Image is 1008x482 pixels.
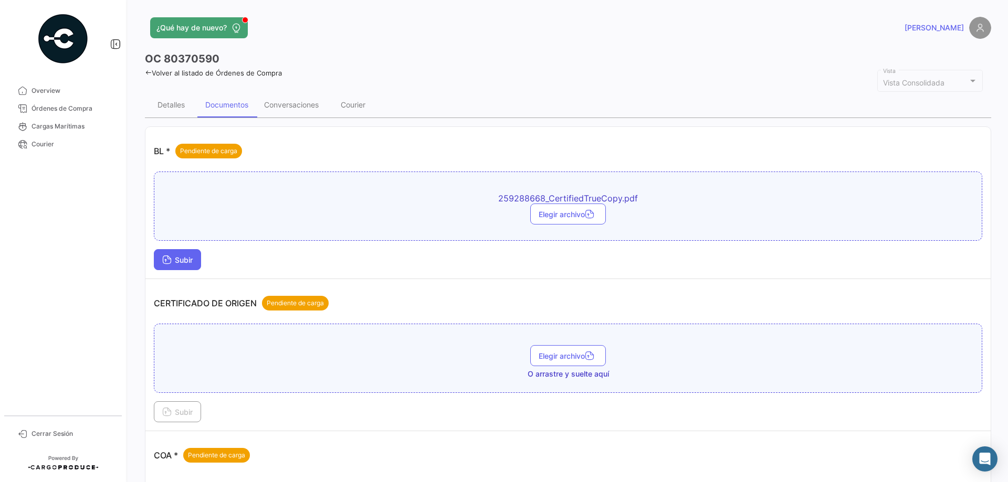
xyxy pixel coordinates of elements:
span: ¿Qué hay de nuevo? [156,23,227,33]
span: Pendiente de carga [267,298,324,308]
span: Cargas Marítimas [31,122,113,131]
a: Órdenes de Compra [8,100,118,117]
span: [PERSON_NAME] [905,23,964,33]
span: Courier [31,140,113,149]
span: Elegir archivo [539,351,597,360]
p: CERTIFICADO DE ORIGEN [154,296,329,310]
span: Pendiente de carga [180,146,237,156]
div: Documentos [205,100,248,109]
div: Conversaciones [264,100,319,109]
button: Subir [154,249,201,270]
span: O arrastre y suelte aquí [528,369,609,379]
h3: OC 80370590 [145,51,219,66]
span: Subir [162,408,193,416]
mat-select-trigger: Vista Consolidada [883,78,944,87]
button: ¿Qué hay de nuevo? [150,17,248,38]
span: Subir [162,255,193,264]
div: Detalles [157,100,185,109]
img: placeholder-user.png [969,17,991,39]
span: Órdenes de Compra [31,104,113,113]
a: Cargas Marítimas [8,117,118,135]
p: COA * [154,448,250,463]
span: 259288668_CertifiedTrueCopy.pdf [384,193,752,203]
button: Elegir archivo [530,203,606,224]
div: Abrir Intercom Messenger [972,446,997,472]
a: Overview [8,82,118,100]
button: Elegir archivo [530,345,606,366]
span: Cerrar Sesión [31,429,113,438]
span: Elegir archivo [539,210,597,219]
button: Subir [154,401,201,422]
span: Pendiente de carga [188,451,245,460]
img: powered-by.png [37,13,89,65]
div: Courier [341,100,365,109]
span: Overview [31,86,113,95]
a: Courier [8,135,118,153]
a: Volver al listado de Órdenes de Compra [145,69,282,77]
